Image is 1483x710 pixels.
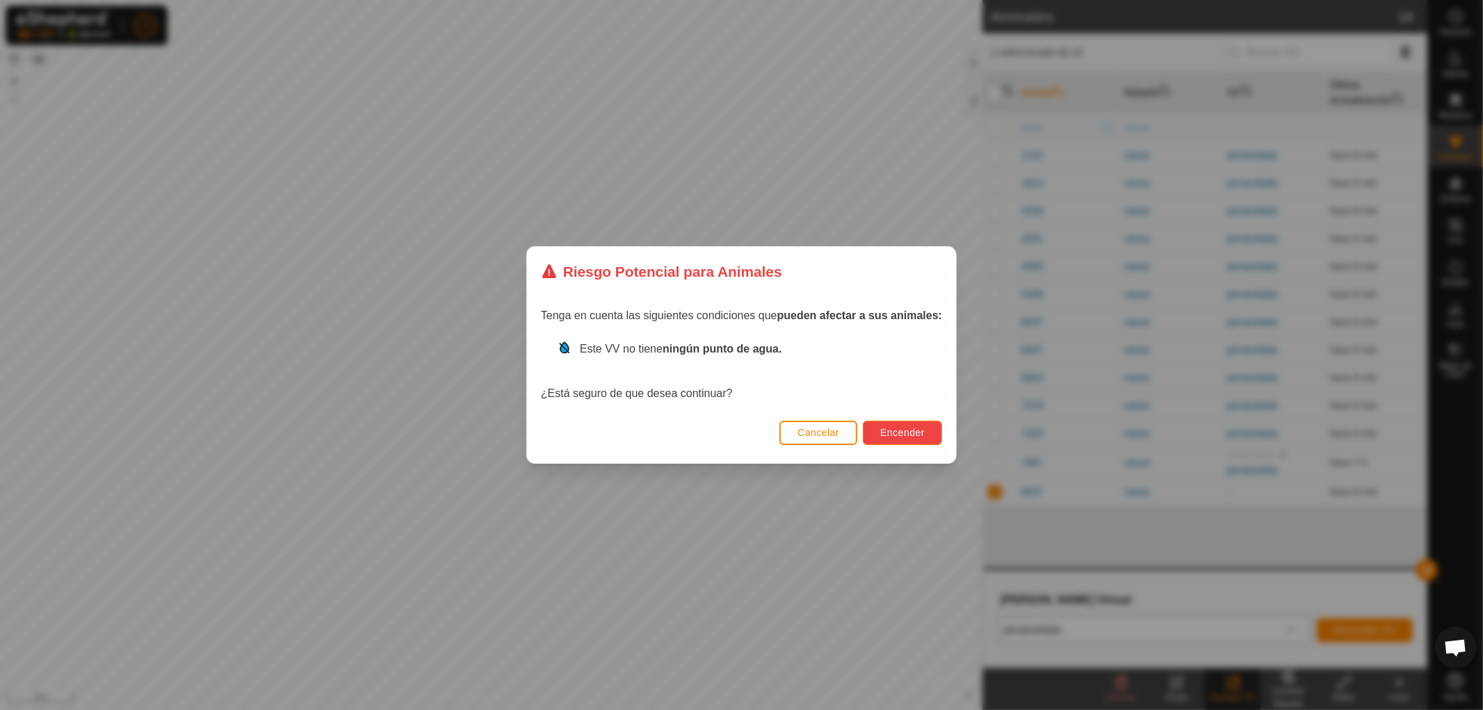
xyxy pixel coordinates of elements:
[797,427,839,438] span: Cancelar
[541,341,942,402] div: ¿Está seguro de que desea continuar?
[880,427,925,438] span: Encender
[663,343,782,355] strong: ningún punto de agua.
[777,309,942,321] strong: pueden afectar a sus animales:
[541,309,942,321] span: Tenga en cuenta las siguientes condiciones que
[541,261,782,282] div: Riesgo Potencial para Animales
[1435,627,1477,668] div: Chat abierto
[580,343,782,355] span: Este VV no tiene
[863,421,942,445] button: Encender
[779,421,857,445] button: Cancelar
